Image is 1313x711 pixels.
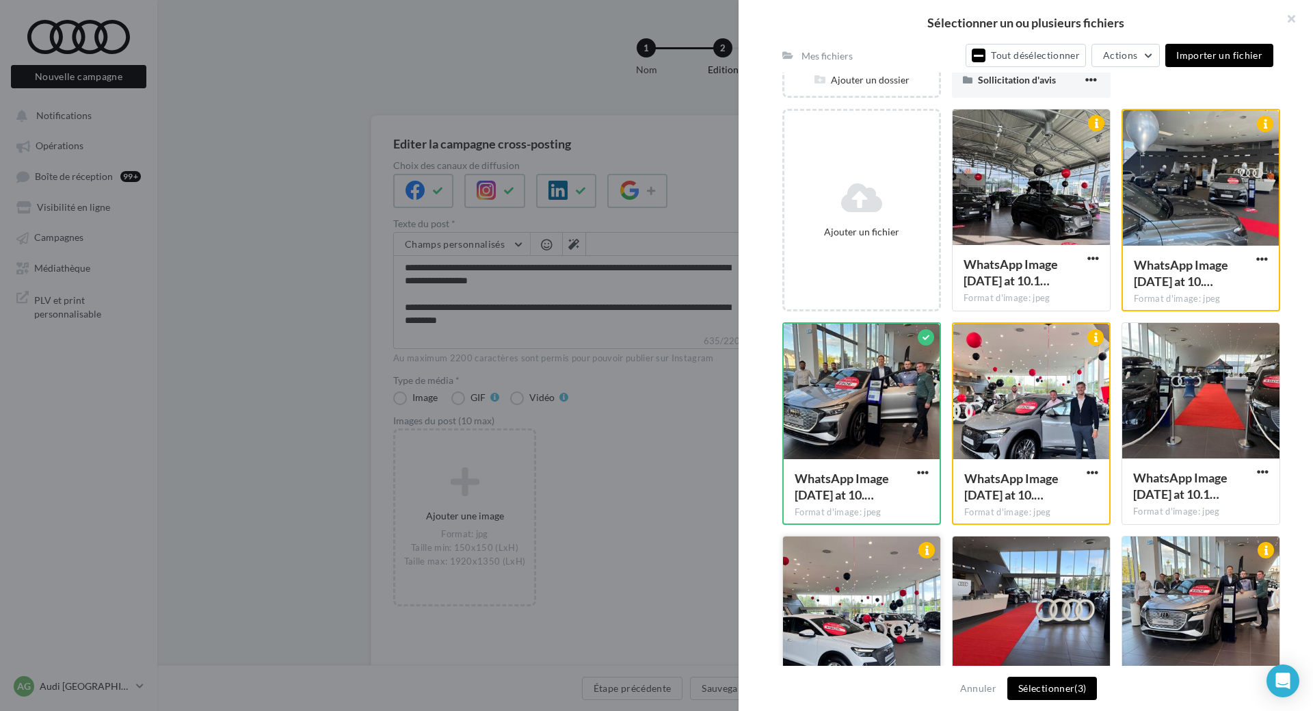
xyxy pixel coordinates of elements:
div: Format d'image: jpeg [1134,293,1268,305]
span: Importer un fichier [1176,49,1262,61]
span: WhatsApp Image 2025-09-12 at 10.13.46 (3) [1134,257,1228,289]
button: Tout désélectionner [966,44,1086,67]
button: Importer un fichier [1165,44,1273,67]
div: Open Intercom Messenger [1266,664,1299,697]
div: Ajouter un dossier [784,73,939,87]
span: WhatsApp Image 2025-09-12 at 10.13.45 [795,471,889,502]
button: Sélectionner(3) [1007,677,1097,700]
span: WhatsApp Image 2025-09-12 at 10.13.46 (7) [964,257,1058,288]
div: Format d'image: jpeg [1133,506,1269,518]
h2: Sélectionner un ou plusieurs fichiers [760,16,1291,29]
span: Actions [1103,49,1137,61]
div: Mes fichiers [801,49,853,63]
div: Ajouter un fichier [790,225,933,239]
span: Sollicitation d'avis [978,74,1056,86]
button: Actions [1091,44,1160,67]
div: Format d'image: jpeg [795,506,929,519]
div: Format d'image: jpeg [964,292,1099,305]
span: WhatsApp Image 2025-09-12 at 10.13.46 [964,471,1059,502]
div: Format d'image: jpeg [964,506,1098,519]
span: WhatsApp Image 2025-09-12 at 10.13.46 (5) [1133,470,1228,502]
button: Annuler [955,680,1002,697]
span: (3) [1074,682,1086,694]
